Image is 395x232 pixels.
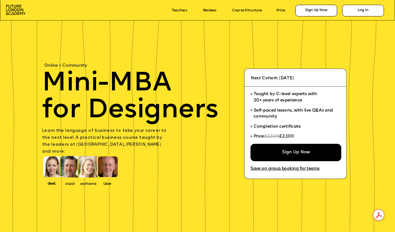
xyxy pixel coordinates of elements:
img: image-99cff0b2-a396-4aab-8550-cf4071da2cb9.png [100,181,115,186]
span: Mini-MBA for Designers [42,70,219,124]
span: Completion certificate [253,125,300,129]
img: image-aac980e9-41de-4c2d-a048-f29dd30a0068.png [6,5,25,15]
span: £2,100 [279,135,294,139]
a: Save on group booking for teams [250,167,319,171]
a: Teachers [172,9,187,12]
span: Price: [253,135,264,139]
span: £2,500 [264,135,280,139]
span: Next Cohort: [DATE] [251,76,294,81]
a: Price [276,9,285,12]
span: Online + Community [44,64,87,68]
img: image-b2f1584c-cbf7-4a77-bbe0-f56ae6ee31f2.png [62,181,77,185]
a: Reviews [203,9,216,12]
a: Course Structure [232,9,262,12]
span: Learn the language of business to take your career to the next level. A practical business course... [42,129,168,154]
img: image-388f4489-9820-4c53-9b08-f7df0b8d4ae2.png [44,180,60,185]
span: Taught by C-level experts with 20+ years of experience [253,92,317,103]
span: Self-paced lessons, with live Q&As and community [253,108,334,119]
img: image-b7d05013-d886-4065-8d38-3eca2af40620.png [79,180,98,186]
